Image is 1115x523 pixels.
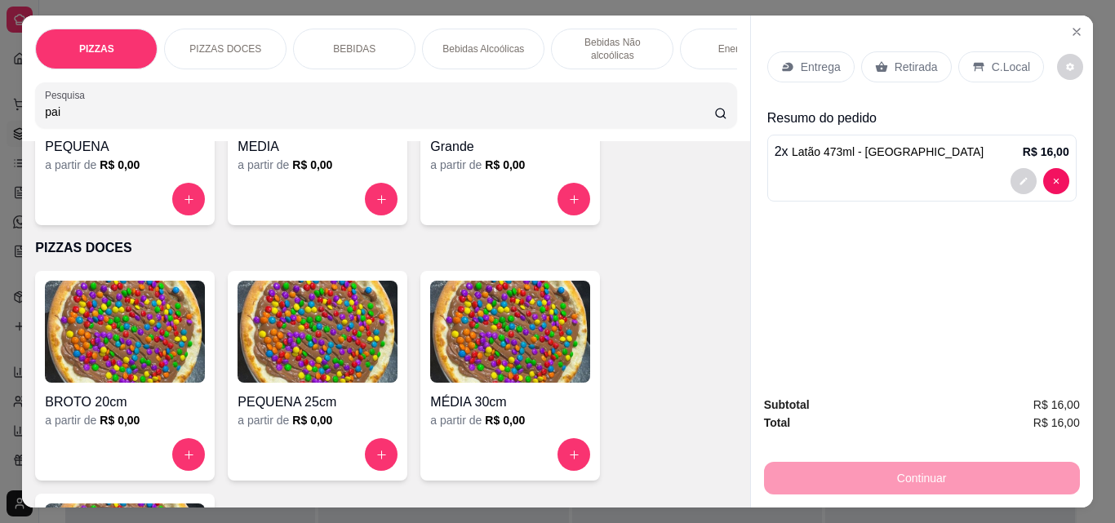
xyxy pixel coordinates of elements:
[895,59,938,75] p: Retirada
[430,157,590,173] div: a partir de
[430,137,590,157] h4: Grande
[45,392,205,412] h4: BROTO 20cm
[100,412,140,428] h6: R$ 0,00
[792,145,984,158] span: Latão 473ml - [GEOGRAPHIC_DATA]
[801,59,841,75] p: Entrega
[79,42,114,55] p: PIZZAS
[775,142,984,162] p: 2 x
[430,281,590,383] img: product-image
[485,412,525,428] h6: R$ 0,00
[238,281,398,383] img: product-image
[238,392,398,412] h4: PEQUENA 25cm
[45,157,205,173] div: a partir de
[557,183,590,215] button: increase-product-quantity
[430,392,590,412] h4: MÉDIA 30cm
[45,281,205,383] img: product-image
[1064,19,1090,45] button: Close
[764,398,810,411] strong: Subtotal
[1033,396,1080,414] span: R$ 16,00
[557,438,590,471] button: increase-product-quantity
[45,137,205,157] h4: PEQUENA
[333,42,375,55] p: BEBIDAS
[238,137,398,157] h4: MEDIA
[172,183,205,215] button: increase-product-quantity
[45,104,714,120] input: Pesquisa
[172,438,205,471] button: increase-product-quantity
[718,42,765,55] p: Energético
[442,42,524,55] p: Bebidas Alcoólicas
[238,412,398,428] div: a partir de
[565,36,660,62] p: Bebidas Não alcoólicas
[292,412,332,428] h6: R$ 0,00
[1043,168,1069,194] button: decrease-product-quantity
[292,157,332,173] h6: R$ 0,00
[764,416,790,429] strong: Total
[100,157,140,173] h6: R$ 0,00
[1057,54,1083,80] button: decrease-product-quantity
[1023,144,1069,160] p: R$ 16,00
[365,438,398,471] button: increase-product-quantity
[365,183,398,215] button: increase-product-quantity
[189,42,261,55] p: PIZZAS DOCES
[430,412,590,428] div: a partir de
[45,88,91,102] label: Pesquisa
[35,238,736,258] p: PIZZAS DOCES
[485,157,525,173] h6: R$ 0,00
[1033,414,1080,432] span: R$ 16,00
[1011,168,1037,194] button: decrease-product-quantity
[238,157,398,173] div: a partir de
[45,412,205,428] div: a partir de
[992,59,1030,75] p: C.Local
[767,109,1077,128] p: Resumo do pedido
